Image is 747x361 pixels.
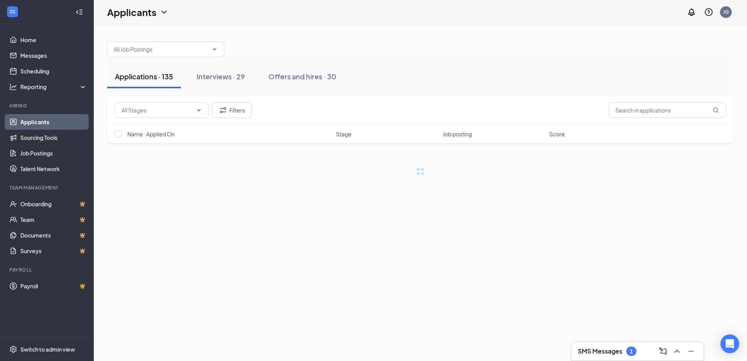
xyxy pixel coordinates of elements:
[20,130,87,145] a: Sourcing Tools
[20,243,87,259] a: SurveysCrown
[20,196,87,212] a: OnboardingCrown
[122,106,193,114] input: All Stages
[114,45,208,54] input: All Job Postings
[9,102,86,109] div: Hiring
[127,130,175,138] span: Name · Applied On
[268,71,336,81] div: Offers and hires · 30
[196,107,202,113] svg: ChevronDown
[20,32,87,48] a: Home
[218,105,228,115] svg: Filter
[20,114,87,130] a: Applicants
[713,107,719,113] svg: MagnifyingGlass
[549,130,565,138] span: Score
[671,345,683,357] button: ChevronUp
[159,7,169,17] svg: ChevronDown
[20,48,87,63] a: Messages
[9,345,17,353] svg: Settings
[20,145,87,161] a: Job Postings
[211,46,218,52] svg: ChevronDown
[9,8,16,16] svg: WorkstreamLogo
[75,8,83,16] svg: Collapse
[336,130,352,138] span: Stage
[197,71,245,81] div: Interviews · 29
[9,83,17,91] svg: Analysis
[578,347,622,356] h3: SMS Messages
[658,347,668,356] svg: ComposeMessage
[20,278,87,294] a: PayrollCrown
[609,102,726,118] input: Search in applications
[657,345,669,357] button: ComposeMessage
[686,347,696,356] svg: Minimize
[20,345,75,353] div: Switch to admin view
[720,334,739,353] div: Open Intercom Messenger
[115,71,173,81] div: Applications · 135
[685,345,697,357] button: Minimize
[20,83,88,91] div: Reporting
[20,227,87,243] a: DocumentsCrown
[672,347,682,356] svg: ChevronUp
[630,348,633,355] div: 1
[687,7,696,17] svg: Notifications
[20,212,87,227] a: TeamCrown
[443,130,472,138] span: Job posting
[212,102,252,118] button: Filter Filters
[9,266,86,273] div: Payroll
[723,9,729,15] div: JG
[704,7,713,17] svg: QuestionInfo
[20,161,87,177] a: Talent Network
[20,63,87,79] a: Scheduling
[107,5,156,19] h1: Applicants
[9,184,86,191] div: Team Management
